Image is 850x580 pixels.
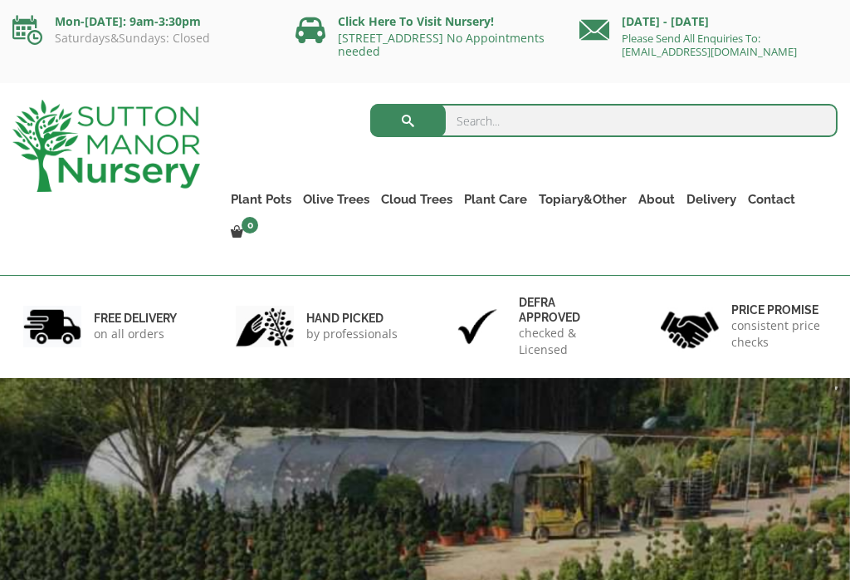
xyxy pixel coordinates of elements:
[519,325,614,358] p: checked & Licensed
[94,326,177,342] p: on all orders
[242,217,258,233] span: 0
[12,100,200,192] img: logo
[225,188,297,211] a: Plant Pots
[458,188,533,211] a: Plant Care
[370,104,838,137] input: Search...
[94,311,177,326] h6: FREE DELIVERY
[448,306,506,348] img: 3.jpg
[12,32,271,45] p: Saturdays&Sundays: Closed
[731,317,827,351] p: consistent price checks
[519,295,614,325] h6: Defra approved
[306,311,398,326] h6: hand picked
[306,326,398,342] p: by professionals
[742,188,801,211] a: Contact
[533,188,633,211] a: Topiary&Other
[338,30,545,59] a: [STREET_ADDRESS] No Appointments needed
[375,188,458,211] a: Cloud Trees
[338,13,494,29] a: Click Here To Visit Nursery!
[225,221,263,244] a: 0
[622,31,797,59] a: Please Send All Enquiries To: [EMAIL_ADDRESS][DOMAIN_NAME]
[12,12,271,32] p: Mon-[DATE]: 9am-3:30pm
[661,301,719,351] img: 4.jpg
[731,302,827,317] h6: Price promise
[236,306,294,348] img: 2.jpg
[633,188,681,211] a: About
[579,12,838,32] p: [DATE] - [DATE]
[297,188,375,211] a: Olive Trees
[681,188,742,211] a: Delivery
[23,306,81,348] img: 1.jpg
